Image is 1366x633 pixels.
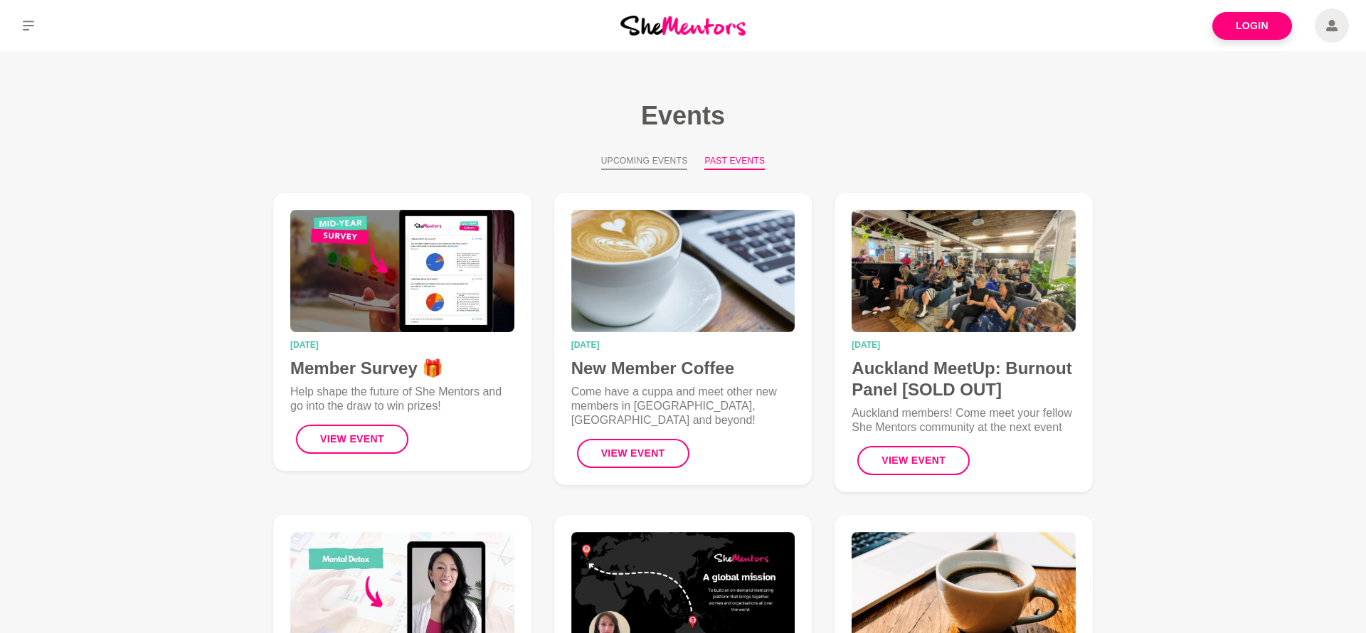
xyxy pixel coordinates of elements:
[290,358,514,379] h4: Member Survey 🎁
[290,210,514,332] img: Member Survey 🎁
[290,385,514,413] p: Help shape the future of She Mentors and go into the draw to win prizes!
[1212,12,1292,40] a: Login
[577,439,689,468] button: View Event
[273,193,531,471] a: Member Survey 🎁[DATE]Member Survey 🎁Help shape the future of She Mentors and go into the draw to ...
[250,100,1116,132] h1: Events
[852,210,1076,332] img: Auckland MeetUp: Burnout Panel [SOLD OUT]
[571,210,795,332] img: New Member Coffee
[296,425,408,454] button: View Event
[835,193,1093,492] a: Auckland MeetUp: Burnout Panel [SOLD OUT][DATE]Auckland MeetUp: Burnout Panel [SOLD OUT]Auckland ...
[554,193,812,485] a: New Member Coffee[DATE]New Member CoffeeCome have a cuppa and meet other new members in [GEOGRAPH...
[620,16,746,35] img: She Mentors Logo
[852,341,1076,349] time: [DATE]
[857,446,970,475] button: View Event
[571,385,795,427] p: Come have a cuppa and meet other new members in [GEOGRAPHIC_DATA], [GEOGRAPHIC_DATA] and beyond!
[601,154,688,170] button: Upcoming Events
[571,341,795,349] time: [DATE]
[704,154,765,170] button: Past Events
[571,358,795,379] h4: New Member Coffee
[290,341,514,349] time: [DATE]
[852,406,1076,435] p: Auckland members! Come meet your fellow She Mentors community at the next event
[852,358,1076,400] h4: Auckland MeetUp: Burnout Panel [SOLD OUT]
